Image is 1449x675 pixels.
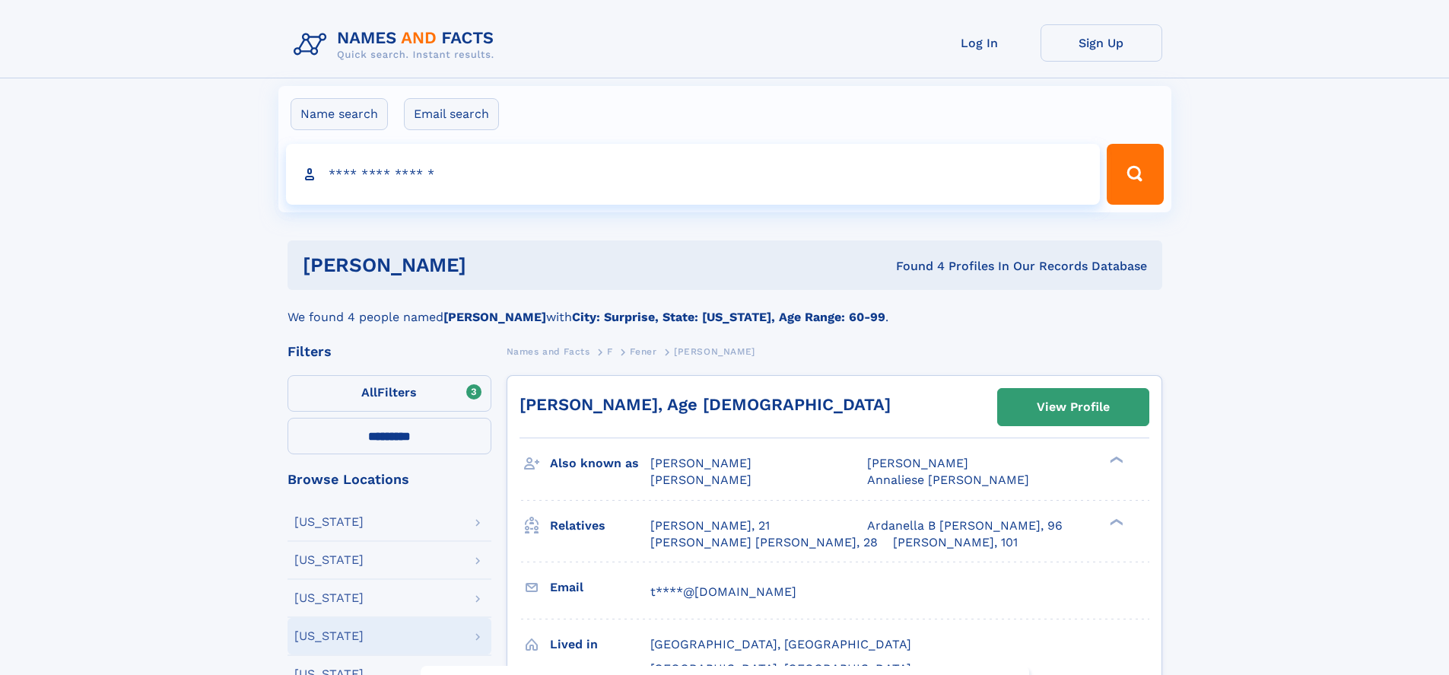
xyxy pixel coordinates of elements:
[650,534,878,551] a: [PERSON_NAME] [PERSON_NAME], 28
[572,310,885,324] b: City: Surprise, State: [US_STATE], Age Range: 60-99
[998,389,1149,425] a: View Profile
[681,258,1147,275] div: Found 4 Profiles In Our Records Database
[867,473,1029,487] span: Annaliese [PERSON_NAME]
[288,375,491,412] label: Filters
[288,290,1162,326] div: We found 4 people named with .
[1107,144,1163,205] button: Search Button
[404,98,499,130] label: Email search
[650,517,770,534] a: [PERSON_NAME], 21
[607,342,613,361] a: F
[650,637,911,651] span: [GEOGRAPHIC_DATA], [GEOGRAPHIC_DATA]
[288,473,491,486] div: Browse Locations
[294,554,364,566] div: [US_STATE]
[286,144,1101,205] input: search input
[361,385,377,400] span: All
[291,98,388,130] label: Name search
[294,630,364,642] div: [US_STATE]
[1041,24,1162,62] a: Sign Up
[520,395,891,414] a: [PERSON_NAME], Age [DEMOGRAPHIC_DATA]
[893,534,1018,551] a: [PERSON_NAME], 101
[630,346,656,357] span: Fener
[288,24,507,65] img: Logo Names and Facts
[1037,390,1110,425] div: View Profile
[550,513,650,539] h3: Relatives
[288,345,491,358] div: Filters
[919,24,1041,62] a: Log In
[650,456,752,470] span: [PERSON_NAME]
[1106,455,1124,465] div: ❯
[550,632,650,657] h3: Lived in
[294,592,364,604] div: [US_STATE]
[650,473,752,487] span: [PERSON_NAME]
[867,456,968,470] span: [PERSON_NAME]
[867,517,1063,534] a: Ardanella B [PERSON_NAME], 96
[630,342,656,361] a: Fener
[607,346,613,357] span: F
[674,346,755,357] span: [PERSON_NAME]
[550,575,650,600] h3: Email
[507,342,590,361] a: Names and Facts
[443,310,546,324] b: [PERSON_NAME]
[1106,517,1124,527] div: ❯
[550,451,650,476] h3: Also known as
[294,516,364,528] div: [US_STATE]
[303,256,682,275] h1: [PERSON_NAME]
